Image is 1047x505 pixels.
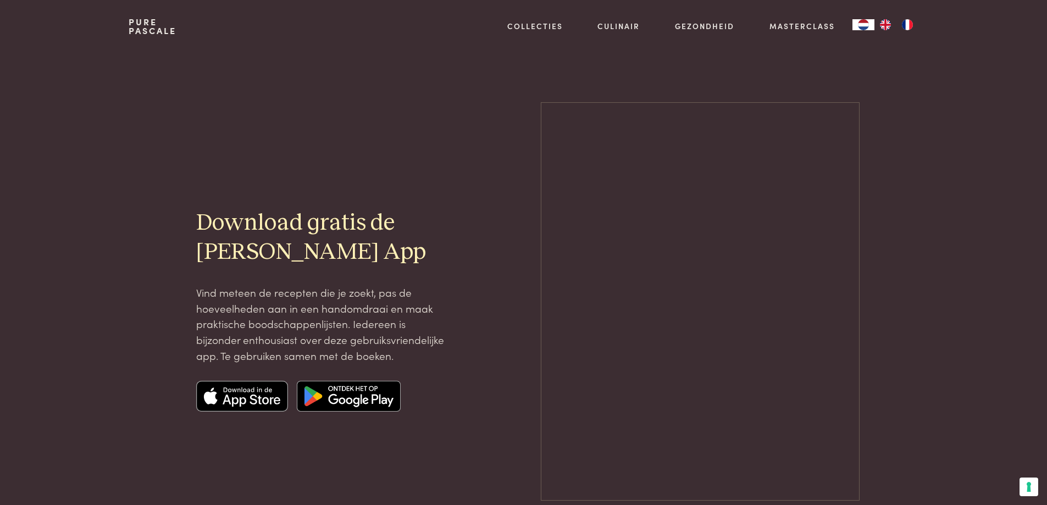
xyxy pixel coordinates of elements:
a: Culinair [597,20,640,32]
ul: Language list [874,19,918,30]
aside: Language selected: Nederlands [852,19,918,30]
img: Apple app store [196,381,289,412]
a: Collecties [507,20,563,32]
img: Google app store [297,381,401,412]
a: Gezondheid [675,20,734,32]
a: Masterclass [769,20,835,32]
p: Vind meteen de recepten die je zoekt, pas de hoeveelheden aan in een handomdraai en maak praktisc... [196,285,448,363]
a: PurePascale [129,18,176,35]
h2: Download gratis de [PERSON_NAME] App [196,209,448,267]
button: Uw voorkeuren voor toestemming voor trackingtechnologieën [1020,478,1038,496]
a: NL [852,19,874,30]
div: Language [852,19,874,30]
a: EN [874,19,896,30]
a: FR [896,19,918,30]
